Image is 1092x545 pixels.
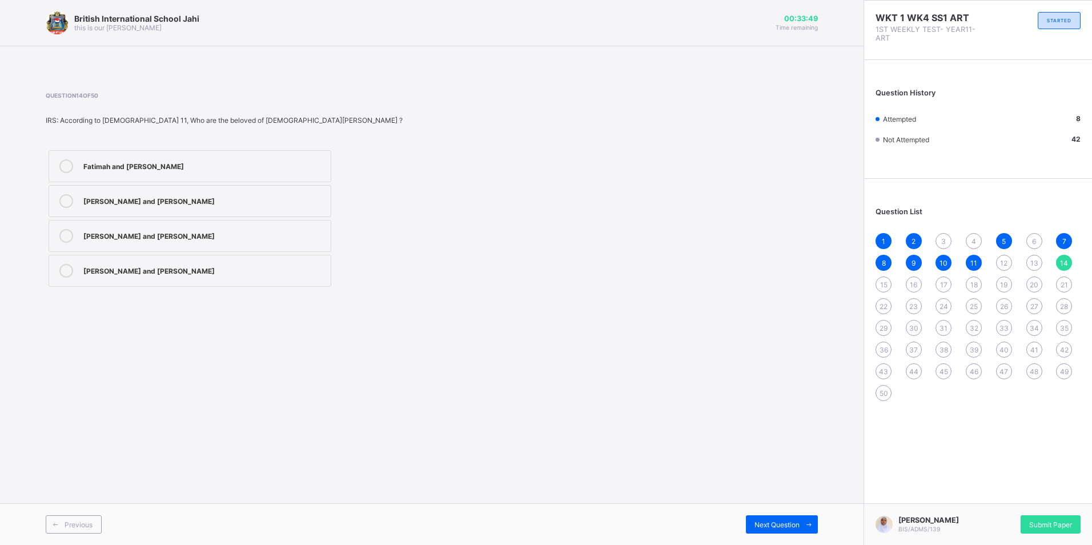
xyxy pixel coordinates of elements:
[1030,302,1038,311] span: 27
[1030,259,1038,267] span: 13
[876,89,936,97] span: Question History
[912,237,916,246] span: 2
[1000,302,1008,311] span: 26
[909,302,918,311] span: 23
[876,25,978,42] span: 1ST WEEKLY TEST- YEAR11-ART
[970,302,978,311] span: 25
[754,520,800,529] span: Next Question
[909,346,918,354] span: 37
[940,367,948,376] span: 45
[940,280,948,289] span: 17
[83,229,325,241] div: [PERSON_NAME] and [PERSON_NAME]
[883,115,916,123] span: Attempted
[912,259,916,267] span: 9
[898,516,959,524] span: [PERSON_NAME]
[83,194,325,206] div: [PERSON_NAME] and [PERSON_NAME]
[880,280,888,289] span: 15
[999,367,1008,376] span: 47
[880,302,888,311] span: 22
[880,346,888,354] span: 36
[1002,237,1006,246] span: 5
[1030,346,1038,354] span: 41
[776,14,818,23] span: 00:33:49
[940,259,948,267] span: 10
[1061,280,1068,289] span: 21
[83,159,325,171] div: Fatimah and [PERSON_NAME]
[971,237,976,246] span: 4
[1076,114,1081,123] b: 8
[1000,259,1007,267] span: 12
[940,324,948,332] span: 31
[880,389,888,398] span: 50
[776,24,818,31] span: Time remaining
[46,92,527,99] span: Question 14 of 50
[898,526,940,532] span: BIS/ADMS/139
[1030,280,1038,289] span: 20
[65,520,93,529] span: Previous
[1060,346,1069,354] span: 42
[970,367,978,376] span: 46
[941,237,946,246] span: 3
[1062,237,1066,246] span: 7
[1060,367,1069,376] span: 49
[876,12,978,23] span: WKT 1 WK4 SS1 ART
[879,367,888,376] span: 43
[1030,324,1039,332] span: 34
[909,324,918,332] span: 30
[970,280,978,289] span: 18
[1060,324,1069,332] span: 35
[876,207,922,216] span: Question List
[910,280,917,289] span: 16
[970,346,978,354] span: 39
[999,346,1009,354] span: 40
[83,264,325,275] div: [PERSON_NAME] and [PERSON_NAME]
[74,23,162,32] span: this is our [PERSON_NAME]
[882,259,886,267] span: 8
[970,324,978,332] span: 32
[1029,520,1072,529] span: Submit Paper
[1032,237,1036,246] span: 6
[1071,135,1081,143] b: 42
[909,367,918,376] span: 44
[1030,367,1038,376] span: 48
[882,237,885,246] span: 1
[999,324,1009,332] span: 33
[1060,259,1068,267] span: 14
[883,135,929,144] span: Not Attempted
[880,324,888,332] span: 29
[74,14,199,23] span: British International School Jahi
[1060,302,1068,311] span: 28
[46,116,527,125] div: IRS: According to [DEMOGRAPHIC_DATA] 11, Who are the beloved of [DEMOGRAPHIC_DATA][PERSON_NAME] ?
[1000,280,1007,289] span: 19
[1047,18,1071,23] span: STARTED
[940,346,948,354] span: 38
[970,259,977,267] span: 11
[940,302,948,311] span: 24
